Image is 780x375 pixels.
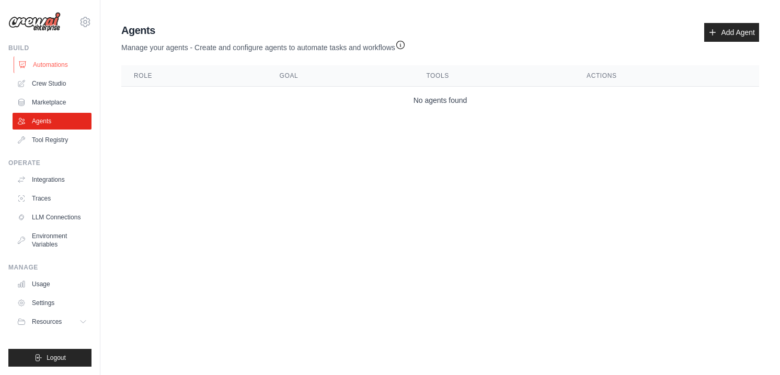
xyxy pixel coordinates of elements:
[13,113,91,130] a: Agents
[13,209,91,226] a: LLM Connections
[8,263,91,272] div: Manage
[13,295,91,311] a: Settings
[8,44,91,52] div: Build
[13,75,91,92] a: Crew Studio
[121,65,267,87] th: Role
[13,313,91,330] button: Resources
[32,318,62,326] span: Resources
[704,23,759,42] a: Add Agent
[8,159,91,167] div: Operate
[574,65,759,87] th: Actions
[14,56,93,73] a: Automations
[121,23,406,38] h2: Agents
[47,354,66,362] span: Logout
[8,12,61,32] img: Logo
[13,228,91,253] a: Environment Variables
[13,132,91,148] a: Tool Registry
[414,65,574,87] th: Tools
[267,65,414,87] th: Goal
[13,94,91,111] a: Marketplace
[13,190,91,207] a: Traces
[13,171,91,188] a: Integrations
[8,349,91,367] button: Logout
[13,276,91,292] a: Usage
[121,87,759,114] td: No agents found
[121,38,406,53] p: Manage your agents - Create and configure agents to automate tasks and workflows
